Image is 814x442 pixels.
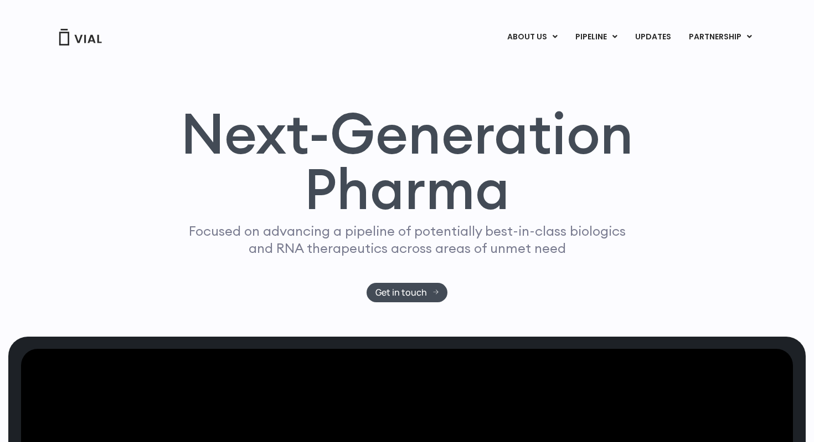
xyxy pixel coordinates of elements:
h1: Next-Generation Pharma [167,105,647,217]
a: UPDATES [626,28,679,47]
a: PARTNERSHIPMenu Toggle [680,28,761,47]
a: ABOUT USMenu Toggle [498,28,566,47]
img: Vial Logo [58,29,102,45]
a: PIPELINEMenu Toggle [566,28,626,47]
span: Get in touch [375,288,427,297]
p: Focused on advancing a pipeline of potentially best-in-class biologics and RNA therapeutics acros... [184,222,630,257]
a: Get in touch [367,283,448,302]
